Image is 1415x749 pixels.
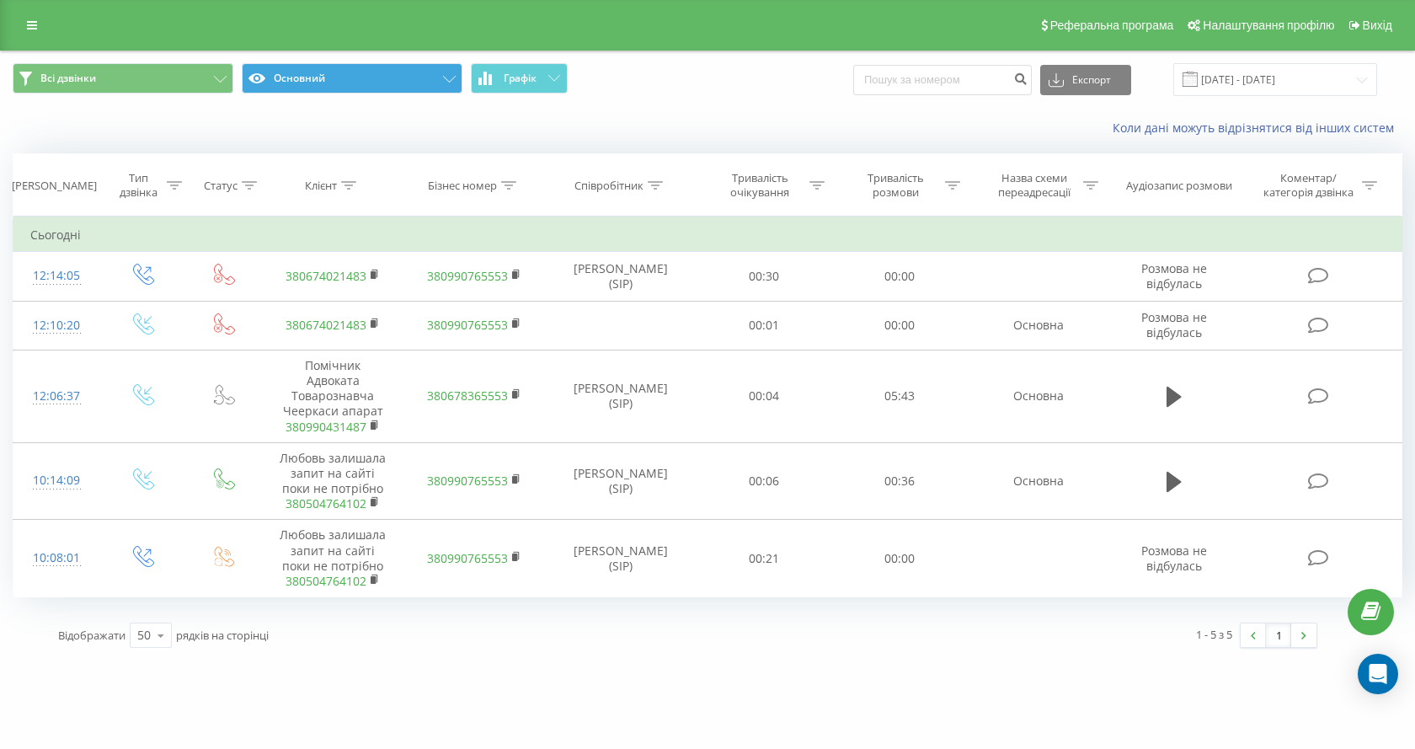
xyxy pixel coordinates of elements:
[697,442,832,520] td: 00:06
[545,252,697,301] td: [PERSON_NAME] (SIP)
[968,301,1108,350] td: Основна
[286,268,366,284] a: 380674021483
[427,473,508,489] a: 380990765553
[115,171,163,200] div: Тип дзвінка
[989,171,1079,200] div: Назва схеми переадресації
[40,72,96,85] span: Всі дзвінки
[574,179,643,193] div: Співробітник
[1141,309,1207,340] span: Розмова не відбулась
[1141,543,1207,574] span: Розмова не відбулась
[286,419,366,435] a: 380990431487
[427,388,508,404] a: 380678365553
[13,63,233,94] button: Всі дзвінки
[545,350,697,442] td: [PERSON_NAME] (SIP)
[286,317,366,333] a: 380674021483
[428,179,497,193] div: Бізнес номер
[968,350,1108,442] td: Основна
[715,171,805,200] div: Тривалість очікування
[545,442,697,520] td: [PERSON_NAME] (SIP)
[137,627,151,644] div: 50
[30,380,83,413] div: 12:06:37
[832,520,968,597] td: 00:00
[13,218,1402,252] td: Сьогодні
[697,350,832,442] td: 00:04
[427,268,508,284] a: 380990765553
[1113,120,1402,136] a: Коли дані можуть відрізнятися вiд інших систем
[30,259,83,292] div: 12:14:05
[1358,654,1398,694] div: Open Intercom Messenger
[853,65,1032,95] input: Пошук за номером
[1196,626,1232,643] div: 1 - 5 з 5
[286,573,366,589] a: 380504764102
[263,442,403,520] td: Любовь залишала запит на сайті поки не потрібно
[286,495,366,511] a: 380504764102
[1266,623,1291,647] a: 1
[832,350,968,442] td: 05:43
[1203,19,1334,32] span: Налаштування профілю
[697,301,832,350] td: 00:01
[1040,65,1131,95] button: Експорт
[471,63,568,94] button: Графік
[1259,171,1358,200] div: Коментар/категорія дзвінка
[30,464,83,497] div: 10:14:09
[968,442,1108,520] td: Основна
[12,179,97,193] div: [PERSON_NAME]
[832,442,968,520] td: 00:36
[832,252,968,301] td: 00:00
[697,520,832,597] td: 00:21
[697,252,832,301] td: 00:30
[30,542,83,575] div: 10:08:01
[242,63,462,94] button: Основний
[58,628,125,643] span: Відображати
[427,550,508,566] a: 380990765553
[1363,19,1392,32] span: Вихід
[204,179,238,193] div: Статус
[305,179,337,193] div: Клієнт
[1050,19,1174,32] span: Реферальна програма
[427,317,508,333] a: 380990765553
[30,309,83,342] div: 12:10:20
[1141,260,1207,292] span: Розмова не відбулась
[1126,179,1232,193] div: Аудіозапис розмови
[176,628,269,643] span: рядків на сторінці
[263,520,403,597] td: Любовь залишала запит на сайті поки не потрібно
[504,72,537,84] span: Графік
[545,520,697,597] td: [PERSON_NAME] (SIP)
[263,350,403,442] td: Помічник Адвоката Товарознавча Чееркаси апарат
[832,301,968,350] td: 00:00
[851,171,941,200] div: Тривалість розмови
